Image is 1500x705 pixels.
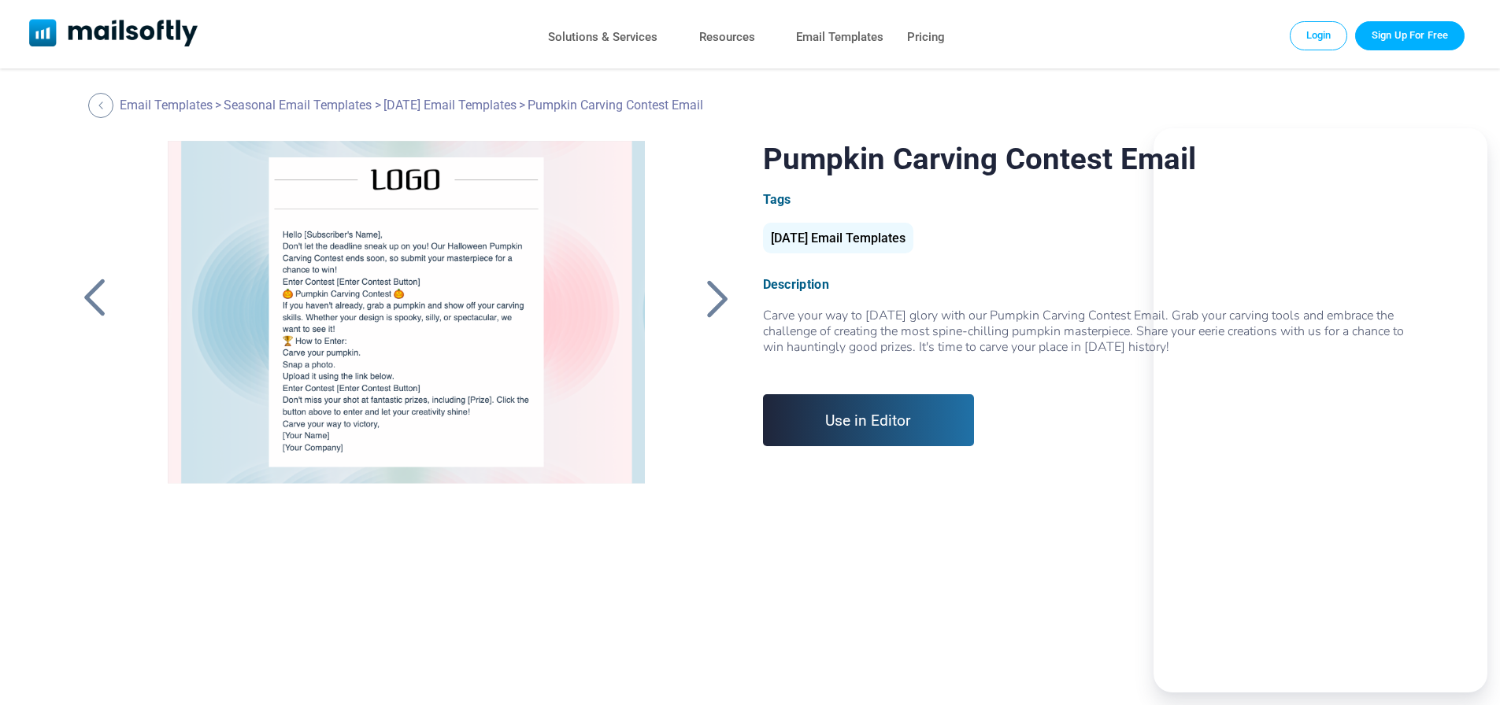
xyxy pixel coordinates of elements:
a: [DATE] Email Templates [383,98,517,113]
a: Email Templates [120,98,213,113]
div: Carve your way to [DATE] glory with our Pumpkin Carving Contest Email. Grab your carving tools an... [763,308,1425,371]
div: Tags [763,192,1425,207]
h1: Pumpkin Carving Contest Email [763,141,1425,176]
a: Back [75,278,114,319]
a: Trial [1355,21,1465,50]
div: [DATE] Email Templates [763,223,913,253]
a: Pricing [907,26,945,49]
a: Email Templates [796,26,883,49]
a: Back [88,93,117,118]
a: Login [1290,21,1348,50]
a: Back [698,278,738,319]
a: Resources [699,26,755,49]
a: Solutions & Services [548,26,657,49]
a: Use in Editor [763,394,975,446]
a: Seasonal Email Templates [224,98,372,113]
div: Description [763,277,1425,292]
a: Mailsoftly [29,19,198,50]
a: [DATE] Email Templates [763,237,913,244]
iframe: Embedded Agent [1154,128,1487,692]
a: Pumpkin Carving Contest Email [141,141,671,534]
